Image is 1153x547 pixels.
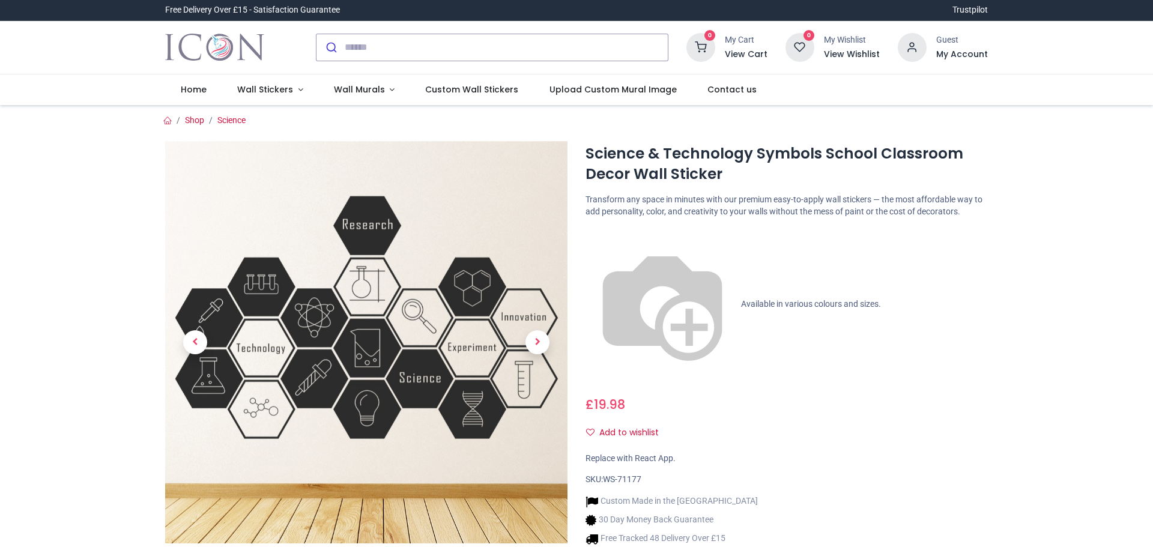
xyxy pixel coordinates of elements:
[181,83,207,95] span: Home
[725,34,767,46] div: My Cart
[704,30,716,41] sup: 0
[586,495,758,508] li: Custom Made in the [GEOGRAPHIC_DATA]
[165,31,264,64] img: Icon Wall Stickers
[586,396,625,413] span: £
[586,514,758,527] li: 30 Day Money Back Guarantee
[165,4,340,16] div: Free Delivery Over £15 - Satisfaction Guarantee
[594,396,625,413] span: 19.98
[936,49,988,61] a: My Account
[936,34,988,46] div: Guest
[185,115,204,125] a: Shop
[952,4,988,16] a: Trustpilot
[316,34,345,61] button: Submit
[741,298,881,308] span: Available in various colours and sizes.
[725,49,767,61] a: View Cart
[222,74,318,106] a: Wall Stickers
[824,49,880,61] a: View Wishlist
[586,144,988,185] h1: Science & Technology Symbols School Classroom Decor Wall Sticker
[603,474,641,484] span: WS-71177
[165,201,225,483] a: Previous
[686,41,715,51] a: 0
[586,194,988,217] p: Transform any space in minutes with our premium easy-to-apply wall stickers — the most affordable...
[586,533,758,545] li: Free Tracked 48 Delivery Over £15
[586,228,739,381] img: color-wheel.png
[549,83,677,95] span: Upload Custom Mural Image
[165,31,264,64] a: Logo of Icon Wall Stickers
[183,330,207,354] span: Previous
[803,30,815,41] sup: 0
[507,201,567,483] a: Next
[334,83,385,95] span: Wall Murals
[824,34,880,46] div: My Wishlist
[318,74,410,106] a: Wall Murals
[217,115,246,125] a: Science
[586,423,669,443] button: Add to wishlistAdd to wishlist
[586,428,595,437] i: Add to wishlist
[237,83,293,95] span: Wall Stickers
[707,83,757,95] span: Contact us
[586,453,988,465] div: Replace with React App.
[586,474,988,486] div: SKU:
[165,141,567,543] img: Science & Technology Symbols School Classroom Decor Wall Sticker
[525,330,549,354] span: Next
[785,41,814,51] a: 0
[425,83,518,95] span: Custom Wall Stickers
